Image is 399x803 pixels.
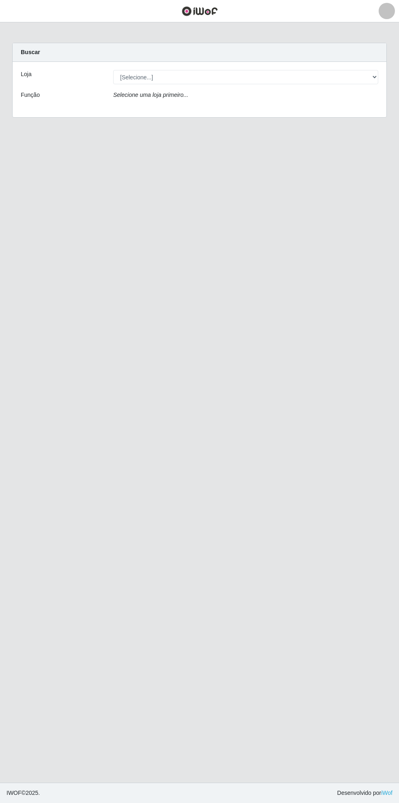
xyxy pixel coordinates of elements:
[7,789,40,797] span: © 2025 .
[337,789,392,797] span: Desenvolvido por
[381,790,392,796] a: iWof
[21,70,31,79] label: Loja
[113,92,188,98] i: Selecione uma loja primeiro...
[21,91,40,99] label: Função
[182,6,218,16] img: CoreUI Logo
[21,49,40,55] strong: Buscar
[7,790,22,796] span: IWOF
